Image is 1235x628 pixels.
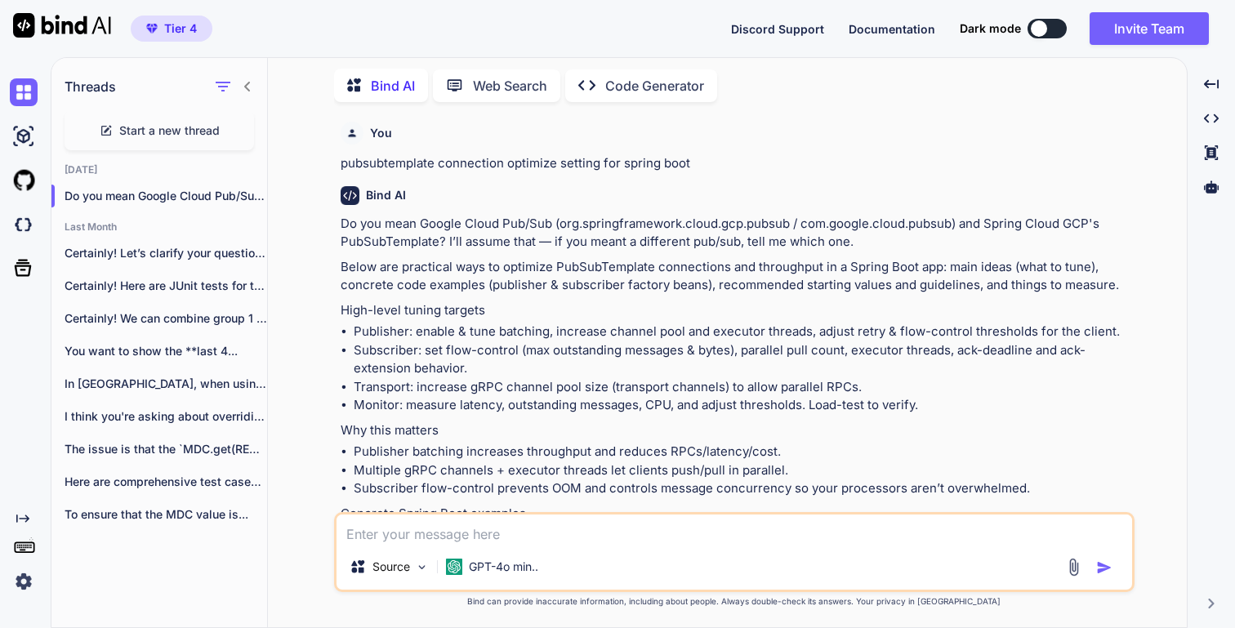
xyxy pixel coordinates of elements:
[51,163,267,176] h2: [DATE]
[65,343,267,359] p: You want to show the **last 4...
[65,278,267,294] p: Certainly! Here are JUnit tests for the...
[731,22,824,36] span: Discord Support
[354,443,1131,461] li: Publisher batching increases throughput and reduces RPCs/latency/cost.
[10,568,38,595] img: settings
[960,20,1021,37] span: Dark mode
[1090,12,1209,45] button: Invite Team
[731,20,824,38] button: Discord Support
[65,188,267,204] p: Do you mean Google Cloud Pub/Sub (org.sp...
[10,167,38,194] img: githubLight
[341,421,1131,440] p: Why this matters
[354,479,1131,498] li: Subscriber flow-control prevents OOM and controls message concurrency so your processors aren’t o...
[341,215,1131,252] p: Do you mean Google Cloud Pub/Sub (org.springframework.cloud.gcp.pubsub / com.google.cloud.pubsub)...
[372,559,410,575] p: Source
[65,245,267,261] p: Certainly! Let’s clarify your question: **Section 10(14)(i)...
[354,323,1131,341] li: Publisher: enable & tune batching, increase channel pool and executor threads, adjust retry & flo...
[341,258,1131,295] p: Below are practical ways to optimize PubSubTemplate connections and throughput in a Spring Boot a...
[354,341,1131,378] li: Subscriber: set flow-control (max outstanding messages & bytes), parallel pull count, executor th...
[354,396,1131,415] li: Monitor: measure latency, outstanding messages, CPU, and adjust thresholds. Load-test to verify.
[65,408,267,425] p: I think you're asking about overriding `request.getRemoteHost()`...
[51,220,267,234] h2: Last Month
[1064,558,1083,577] img: attachment
[65,474,267,490] p: Here are comprehensive test cases for the...
[131,16,212,42] button: premiumTier 4
[146,24,158,33] img: premium
[10,78,38,106] img: chat
[366,187,406,203] h6: Bind AI
[65,506,267,523] p: To ensure that the MDC value is...
[10,211,38,238] img: darkCloudIdeIcon
[354,378,1131,397] li: Transport: increase gRPC channel pool size (transport channels) to allow parallel RPCs.
[371,76,415,96] p: Bind AI
[1096,559,1112,576] img: icon
[473,76,547,96] p: Web Search
[446,559,462,575] img: GPT-4o mini
[849,20,935,38] button: Documentation
[415,560,429,574] img: Pick Models
[164,20,197,37] span: Tier 4
[849,22,935,36] span: Documentation
[13,13,111,38] img: Bind AI
[341,505,1131,560] p: Concrete Spring Boot examples Below example uses Spring Cloud GCP types (DefaultPublisherFactory ...
[65,77,116,96] h1: Threads
[341,154,1131,173] p: pubsubtemplate connection optimize setting for spring boot
[354,461,1131,480] li: Multiple gRPC channels + executor threads let clients push/pull in parallel.
[119,122,220,139] span: Start a new thread
[469,559,538,575] p: GPT-4o min..
[370,125,392,141] h6: You
[605,76,704,96] p: Code Generator
[10,122,38,150] img: ai-studio
[65,310,267,327] p: Certainly! We can combine group 1 and...
[334,595,1135,608] p: Bind can provide inaccurate information, including about people. Always double-check its answers....
[65,441,267,457] p: The issue is that the `MDC.get(REQUEST_ID)` is...
[341,301,1131,320] p: High-level tuning targets
[65,376,267,392] p: In [GEOGRAPHIC_DATA], when using `Pattern.compile()`, you can...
